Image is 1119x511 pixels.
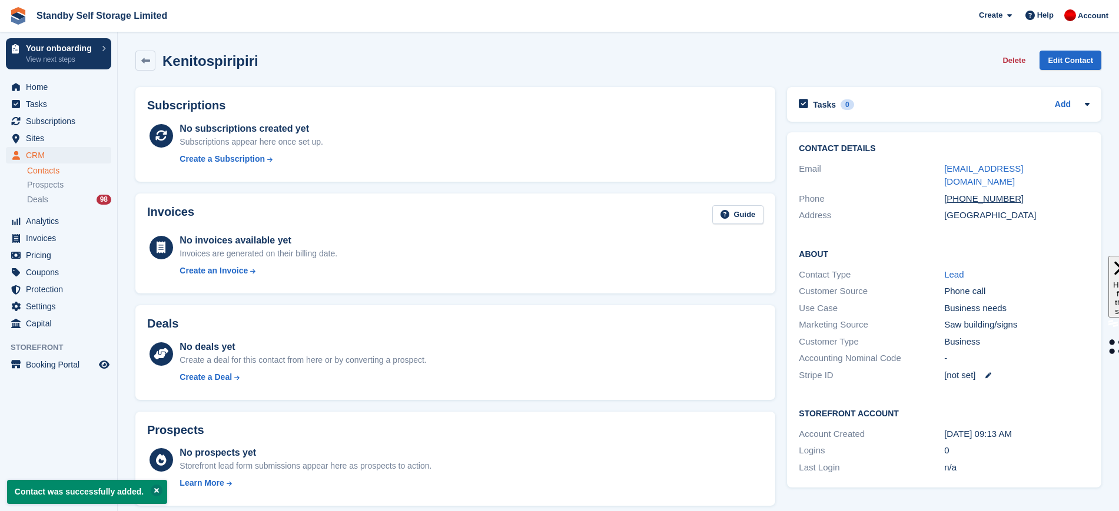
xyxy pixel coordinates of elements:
span: Create [979,9,1002,21]
div: Customer Type [799,335,944,349]
div: Marketing Source [799,318,944,332]
a: Contacts [27,165,111,176]
div: Accounting Nominal Code [799,352,944,365]
a: Create an Invoice [180,265,337,277]
span: Protection [26,281,97,298]
a: Guide [712,205,764,225]
span: Prospects [27,179,64,191]
div: No subscriptions created yet [180,122,323,136]
div: Last Login [799,461,944,475]
div: Create a Subscription [180,153,265,165]
a: menu [6,213,111,229]
div: [DATE] 09:13 AM [944,427,1090,441]
button: Delete [998,51,1030,70]
div: Subscriptions appear here once set up. [180,136,323,148]
div: Email [799,162,944,189]
span: Account [1078,10,1108,22]
div: Customer Source [799,285,944,298]
a: Create a Subscription [180,153,323,165]
a: menu [6,113,111,129]
a: menu [6,315,111,332]
div: Logins [799,444,944,457]
h2: Deals [147,317,178,330]
span: Help [1037,9,1054,21]
a: Your onboarding View next steps [6,38,111,69]
span: Storefront [11,342,117,353]
a: Add [1055,98,1071,112]
div: Learn More [180,477,224,489]
span: Subscriptions [26,113,97,129]
h2: Tasks [813,99,836,110]
span: Invoices [26,230,97,246]
span: Settings [26,298,97,315]
div: No prospects yet [180,446,431,460]
a: Edit Contact [1040,51,1101,70]
div: No invoices available yet [180,233,337,248]
div: Address [799,209,944,222]
div: Account Created [799,427,944,441]
div: Create an Invoice [180,265,248,277]
span: Capital [26,315,97,332]
div: Saw building/signs [944,318,1090,332]
a: menu [6,79,111,95]
div: Create a Deal [180,371,232,383]
h2: About [799,248,1090,259]
a: Lead [944,269,964,279]
a: menu [6,356,111,373]
a: Create a Deal [180,371,426,383]
p: View next steps [26,54,96,65]
a: menu [6,281,111,298]
div: No deals yet [180,340,426,354]
h2: Storefront Account [799,407,1090,419]
a: Preview store [97,358,111,372]
a: Learn More [180,477,431,489]
div: Storefront lead form submissions appear here as prospects to action. [180,460,431,472]
a: menu [6,230,111,246]
div: Contact Type [799,268,944,282]
div: 0 [841,99,854,110]
span: Coupons [26,264,97,280]
p: Your onboarding [26,44,96,52]
span: Sites [26,130,97,146]
a: menu [6,264,111,280]
div: Create a deal for this contact from here or by converting a prospect. [180,354,426,366]
div: n/a [944,461,1090,475]
h2: Prospects [147,423,204,437]
div: Use Case [799,302,944,315]
a: menu [6,130,111,146]
span: Pricing [26,247,97,263]
a: [PHONE_NUMBER] [944,193,1034,203]
a: menu [6,147,111,163]
div: 98 [97,195,111,205]
a: Prospects [27,179,111,191]
span: CRM [26,147,97,163]
h2: Kenitospiripiri [162,53,258,69]
h2: Contact Details [799,144,1090,153]
h2: Invoices [147,205,194,225]
span: Analytics [26,213,97,229]
span: Home [26,79,97,95]
div: Business [944,335,1090,349]
a: menu [6,247,111,263]
a: [EMAIL_ADDRESS][DOMAIN_NAME] [944,163,1023,187]
img: stora-icon-8386f47178a22dfd0bd8f6a31ec36ba5ce8667c1dd55bd0f319d3a0aa187defe.svg [9,7,27,25]
span: Booking Portal [26,356,97,373]
div: Stripe ID [799,369,944,382]
div: Phone [799,192,944,206]
div: [GEOGRAPHIC_DATA] [944,209,1090,222]
a: menu [6,298,111,315]
a: Standby Self Storage Limited [32,6,172,25]
div: Phone call [944,285,1090,298]
p: Contact was successfully added. [7,480,167,504]
div: Invoices are generated on their billing date. [180,248,337,260]
div: - [944,352,1090,365]
span: Deals [27,194,48,205]
a: Deals 98 [27,193,111,206]
h2: Subscriptions [147,99,763,112]
div: Business needs [944,302,1090,315]
div: [not set] [944,369,1090,382]
img: Aaron Winter [1064,9,1076,21]
a: menu [6,96,111,112]
span: Tasks [26,96,97,112]
div: 0 [944,444,1090,457]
